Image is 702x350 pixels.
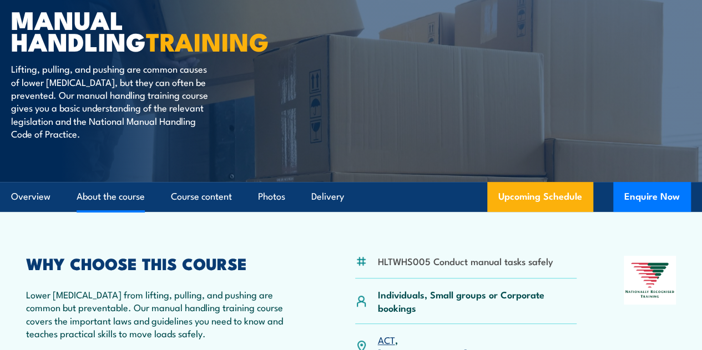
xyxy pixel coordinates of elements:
button: Enquire Now [613,182,691,212]
a: Delivery [311,182,344,211]
a: Upcoming Schedule [487,182,593,212]
a: About the course [77,182,145,211]
li: HLTWHS005 Conduct manual tasks safely [378,255,553,267]
p: Lifting, pulling, and pushing are common causes of lower [MEDICAL_DATA], but they can often be pr... [11,62,214,140]
a: Overview [11,182,50,211]
a: Photos [258,182,285,211]
img: Nationally Recognised Training logo. [624,256,676,305]
strong: TRAINING [146,22,269,60]
h1: Manual Handling [11,8,285,52]
p: Lower [MEDICAL_DATA] from lifting, pulling, and pushing are common but preventable. Our manual ha... [26,288,308,340]
p: Individuals, Small groups or Corporate bookings [378,288,577,314]
h2: WHY CHOOSE THIS COURSE [26,256,308,270]
a: ACT [378,333,395,346]
a: Course content [171,182,232,211]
